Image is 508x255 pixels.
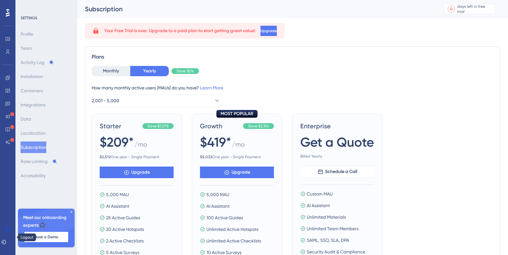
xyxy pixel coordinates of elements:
[106,202,129,210] span: AI Assistant
[260,28,277,33] span: Upgrade
[21,85,43,96] button: Containers
[206,225,259,233] span: Unlimited Active Hotspots
[307,236,349,244] span: SAML, SSO, SLA, DPA
[23,214,69,229] span: Meet our onboarding experts 🎧
[21,28,33,40] button: Profile
[300,154,374,159] span: Billed Yearly
[307,202,330,209] span: AI Assistant
[231,168,250,176] span: Upgrade
[260,26,277,36] button: Upgrade
[85,5,428,14] div: Subscription
[134,140,147,152] span: / mo
[104,27,255,35] span: Your Free Trial is over. Upgrade to a paid plan to start getting great value!
[21,71,43,82] button: Installation
[206,237,261,245] span: Unlimited Active Checklists
[24,232,68,242] button: Book a Demo
[92,53,494,61] div: Plans
[307,213,346,221] span: Unlimited Materials
[325,168,357,176] span: Schedule a Call
[232,140,245,152] span: / mo
[206,214,243,222] span: 100 Active Guides
[148,123,168,129] span: Save $1,076
[21,42,32,54] button: Team
[200,133,231,151] span: $419*
[300,122,374,131] span: Enterprise
[177,68,194,74] span: Save 30%
[300,133,374,151] span: Get a Quote
[200,155,212,159] b: $ 5,032
[450,6,453,12] div: 0
[100,133,134,151] span: $209*
[21,57,54,68] button: Activity Log
[200,154,274,159] span: One year - Single Payment
[216,110,258,118] div: MOST POPULAR
[200,85,223,90] a: Learn More
[21,127,46,139] button: Localization
[21,156,57,167] button: Rate Limiting
[100,155,111,159] b: $ 2,512
[21,15,73,21] div: SETTINGS
[106,214,140,222] span: 25 Active Guides
[21,99,45,111] button: Integrations
[248,123,269,129] span: Save $2,156
[21,113,31,125] button: Data
[92,66,130,76] button: Monthly
[206,191,229,198] span: 5,000 MAU
[92,97,119,105] span: 2,001 - 5,000
[200,122,240,131] span: Growth
[106,237,144,245] span: 2 Active Checklists
[131,168,150,176] span: Upgrade
[200,167,274,178] button: Upgrade
[307,190,333,198] span: Custom MAU
[300,166,374,178] button: Schedule a Call
[21,141,46,153] button: Subscription
[307,225,358,232] span: Unlimited Team Members
[100,154,174,159] span: One year - Single Payment
[130,66,169,76] button: Yearly
[206,202,230,210] span: AI Assistant
[106,191,129,198] span: 5,000 MAU
[34,234,58,240] span: Book a Demo
[100,122,140,131] span: Starter
[457,4,493,14] div: days left in free trial
[100,167,174,178] button: Upgrade
[92,94,220,107] button: 2,001 - 5,000
[106,225,144,233] span: 20 Active Hotspots
[21,170,46,181] button: Accessibility
[92,84,494,92] div: How many monthly active users (MAUs) do you have?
